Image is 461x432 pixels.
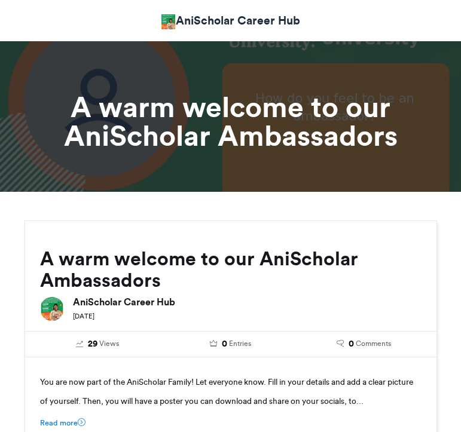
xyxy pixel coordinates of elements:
a: 0 Entries [173,338,288,351]
img: AniScholar Career Hub [161,14,176,29]
span: 0 [222,338,227,351]
a: 0 Comments [306,338,422,351]
span: Entries [229,338,251,349]
span: 0 [349,338,354,351]
h1: A warm welcome to our AniScholar Ambassadors [25,93,437,150]
h2: A warm welcome to our AniScholar Ambassadors [40,248,422,291]
span: 29 [88,338,97,351]
span: Views [99,338,119,349]
a: AniScholar Career Hub [161,12,300,29]
a: 29 Views [40,338,155,351]
span: Comments [356,338,391,349]
small: [DATE] [73,312,94,320]
a: Read more [40,417,86,428]
h6: AniScholar Career Hub [73,297,422,307]
img: AniScholar Career Hub [40,297,64,321]
p: You are now part of the AniScholar Family! Let everyone know. Fill in your details and add a clea... [40,372,422,410]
